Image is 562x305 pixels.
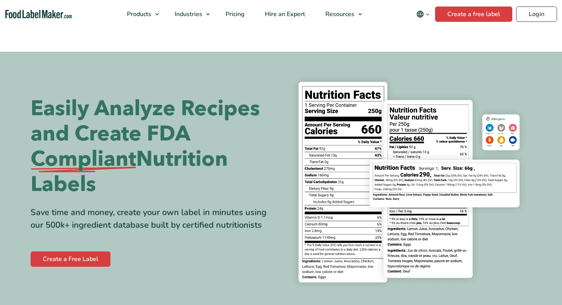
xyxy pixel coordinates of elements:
[223,10,245,18] span: Pricing
[435,7,512,22] a: Create a free label
[125,10,152,18] span: Products
[411,7,435,22] button: Change language
[172,10,203,18] span: Industries
[31,206,275,232] div: Save time and money, create your own label in minutes using our 500k+ ingredient database built b...
[5,10,72,19] a: Food Label Maker homepage
[323,10,355,18] span: Resources
[31,147,136,172] span: Compliant
[31,251,110,267] a: Create a Free Label
[263,10,306,18] span: Hire an Expert
[516,7,557,22] a: Login
[31,96,275,197] h1: Easily Analyze Recipes and Create FDA Nutrition Labels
